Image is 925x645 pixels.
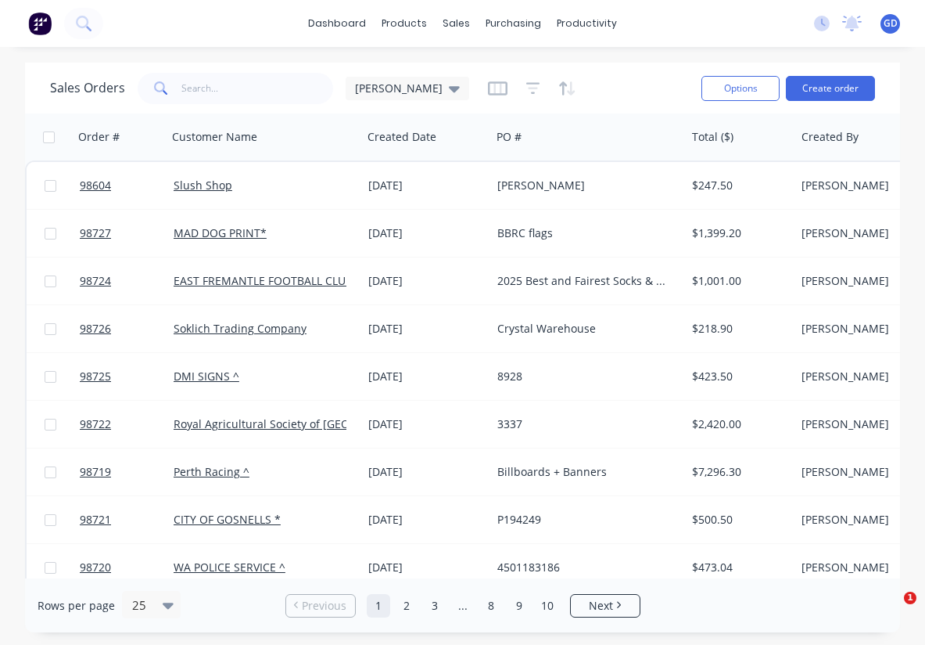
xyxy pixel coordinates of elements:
div: $1,001.00 [692,273,783,289]
div: Created Date [367,129,436,145]
a: Page 8 [479,594,503,618]
span: [PERSON_NAME] [355,80,443,96]
span: GD [884,16,898,31]
a: Page 2 [395,594,418,618]
div: 4501183186 [497,560,671,575]
button: Create order [786,76,875,101]
div: Customer Name [172,129,257,145]
div: [DATE] [368,273,485,289]
div: sales [435,12,478,35]
a: Royal Agricultural Society of [GEOGRAPHIC_DATA] [174,416,431,431]
div: BBRC flags [497,225,671,241]
a: dashboard [300,12,374,35]
button: Options [701,76,780,101]
a: 98722 [80,401,174,448]
div: [DATE] [368,464,485,480]
span: 98725 [80,369,111,384]
a: 98721 [80,496,174,543]
a: Page 1 is your current page [367,594,390,618]
span: 98721 [80,512,111,528]
a: Next page [571,598,640,614]
span: 1 [904,592,916,604]
a: 98720 [80,544,174,591]
div: $500.50 [692,512,783,528]
div: purchasing [478,12,549,35]
img: Factory [28,12,52,35]
div: [DATE] [368,178,485,193]
a: DMI SIGNS ^ [174,369,239,384]
div: 8928 [497,369,671,384]
a: CITY OF GOSNELLS * [174,512,281,527]
div: [DATE] [368,512,485,528]
span: 98722 [80,416,111,432]
div: [DATE] [368,416,485,432]
a: Perth Racing ^ [174,464,249,479]
div: PO # [497,129,522,145]
a: Previous page [286,598,355,614]
div: Billboards + Banners [497,464,671,480]
div: $473.04 [692,560,783,575]
div: $7,296.30 [692,464,783,480]
div: Created By [801,129,859,145]
span: 98724 [80,273,111,289]
span: Rows per page [38,598,115,614]
a: Page 3 [423,594,446,618]
span: 98726 [80,321,111,337]
span: 98720 [80,560,111,575]
div: Crystal Warehouse [497,321,671,337]
a: Page 9 [507,594,531,618]
div: $247.50 [692,178,783,193]
span: 98719 [80,464,111,480]
div: $218.90 [692,321,783,337]
div: $423.50 [692,369,783,384]
div: [DATE] [368,321,485,337]
div: [DATE] [368,369,485,384]
div: $2,420.00 [692,416,783,432]
a: 98604 [80,162,174,209]
a: EAST FREMANTLE FOOTBALL CLUB* [174,273,359,288]
a: 98724 [80,258,174,304]
div: products [374,12,435,35]
span: 98604 [80,178,111,193]
iframe: Intercom live chat [872,592,909,629]
div: [DATE] [368,225,485,241]
div: Total ($) [692,129,733,145]
a: 98719 [80,449,174,495]
div: Order # [78,129,120,145]
ul: Pagination [279,594,647,618]
a: 98726 [80,305,174,352]
a: Jump forward [451,594,475,618]
div: $1,399.20 [692,225,783,241]
a: Page 10 [536,594,559,618]
a: 98725 [80,353,174,400]
a: Slush Shop [174,178,232,193]
span: Next [589,598,613,614]
input: Search... [181,73,334,104]
span: 98727 [80,225,111,241]
a: WA POLICE SERVICE ^ [174,560,285,575]
div: [DATE] [368,560,485,575]
div: 2025 Best and Fairest Socks & Frames [497,273,671,289]
span: Previous [302,598,346,614]
div: productivity [549,12,625,35]
div: 3337 [497,416,671,432]
a: 98727 [80,210,174,257]
a: MAD DOG PRINT* [174,225,267,240]
h1: Sales Orders [50,81,125,95]
div: P194249 [497,512,671,528]
div: [PERSON_NAME] [497,178,671,193]
a: Soklich Trading Company [174,321,307,336]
